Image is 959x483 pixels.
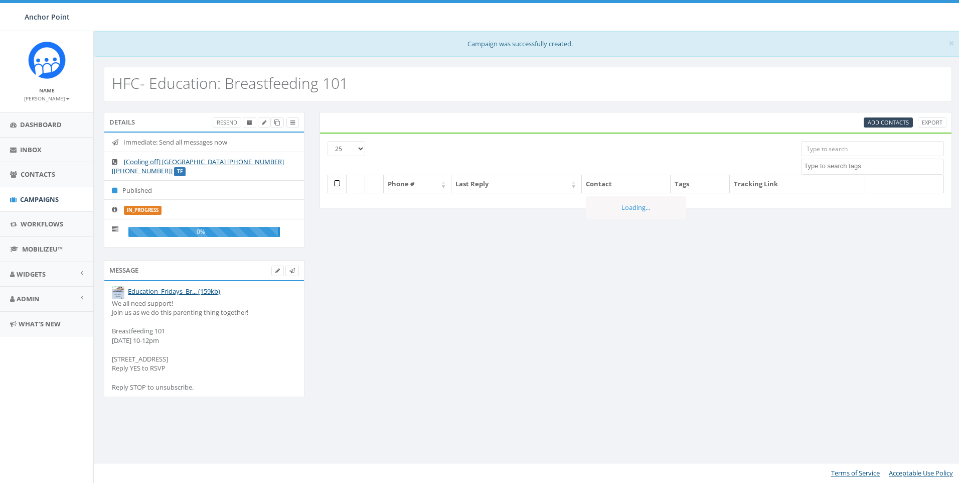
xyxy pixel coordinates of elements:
span: Send Test Message [289,267,295,274]
label: in_progress [124,206,162,215]
i: Published [112,187,122,194]
span: Widgets [17,270,46,279]
span: Edit Campaign Title [262,118,266,126]
button: Close [948,38,954,49]
a: Terms of Service [831,468,880,477]
li: Published [104,180,304,200]
th: Tags [671,175,730,193]
span: CSV files only [868,118,909,126]
div: Details [104,112,304,132]
span: Archive Campaign [247,118,252,126]
textarea: Search [804,162,943,171]
span: Campaigns [20,195,59,204]
a: Education_Fridays_Br... (159kb) [128,287,220,296]
a: [Cooling off] [GEOGRAPHIC_DATA] [PHONE_NUMBER] [[PHONE_NUMBER]] [112,157,284,176]
div: We all need support! Join us as we do this parenting thing together! Breastfeeding 101 [DATE] 10-... [112,299,296,392]
small: Name [39,87,55,94]
a: Acceptable Use Policy [889,468,953,477]
a: Resend [213,117,241,128]
a: Add Contacts [864,117,913,128]
span: × [948,36,954,50]
a: [PERSON_NAME] [24,93,70,102]
li: Immediate: Send all messages now [104,133,304,152]
label: TF [174,167,186,176]
span: View Campaign Delivery Statistics [290,118,295,126]
span: Workflows [21,219,63,228]
span: Clone Campaign [274,118,280,126]
input: Type to search [801,141,944,156]
span: What's New [19,319,61,328]
th: Phone # [384,175,451,193]
th: Tracking Link [730,175,865,193]
th: Last Reply [451,175,582,193]
small: [PERSON_NAME] [24,95,70,102]
i: Immediate: Send all messages now [112,139,123,146]
span: Add Contacts [868,118,909,126]
span: Admin [17,294,40,303]
span: Dashboard [20,120,62,129]
span: Edit Campaign Body [275,267,280,274]
div: 0% [128,227,280,237]
span: Contacts [21,170,55,179]
img: Rally_platform_Icon_1.png [28,41,66,79]
a: Export [918,117,946,128]
div: Message [104,260,304,280]
div: Loading... [586,196,686,219]
span: MobilizeU™ [22,245,63,254]
span: Anchor Point [25,12,70,22]
th: Contact [582,175,671,193]
h2: HFC- Education: Breastfeeding 101 [112,75,348,91]
span: Inbox [20,145,42,154]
